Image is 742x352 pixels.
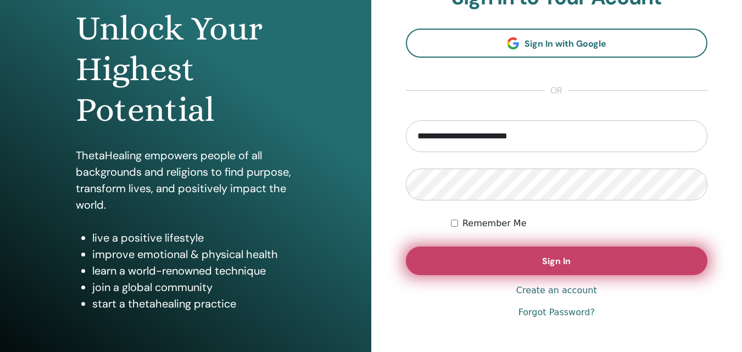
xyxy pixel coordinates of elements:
[525,38,606,49] span: Sign In with Google
[406,247,708,275] button: Sign In
[92,279,295,295] li: join a global community
[406,29,708,58] a: Sign In with Google
[92,230,295,246] li: live a positive lifestyle
[451,217,707,230] div: Keep me authenticated indefinitely or until I manually logout
[76,147,295,213] p: ThetaHealing empowers people of all backgrounds and religions to find purpose, transform lives, a...
[92,246,295,262] li: improve emotional & physical health
[92,295,295,312] li: start a thetahealing practice
[545,84,568,97] span: or
[516,284,597,297] a: Create an account
[542,255,571,267] span: Sign In
[518,306,595,319] a: Forgot Password?
[76,8,295,131] h1: Unlock Your Highest Potential
[92,262,295,279] li: learn a world-renowned technique
[462,217,527,230] label: Remember Me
